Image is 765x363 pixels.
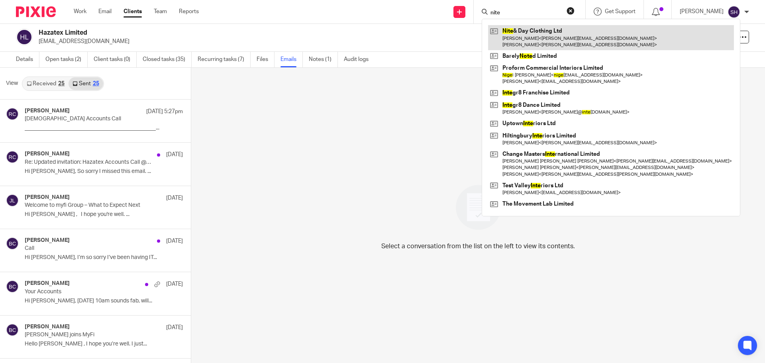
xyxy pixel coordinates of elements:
a: Email [98,8,112,16]
p: [DATE] [166,194,183,202]
a: Open tasks (2) [45,52,88,67]
p: [DEMOGRAPHIC_DATA] Accounts Call [25,116,151,122]
input: Search [490,10,561,17]
span: Get Support [605,9,636,14]
h4: [PERSON_NAME] [25,151,70,157]
a: Details [16,52,39,67]
p: Hello [PERSON_NAME] , I hope you’re well. I just... [25,341,183,347]
h4: [PERSON_NAME] [25,194,70,201]
a: Emails [280,52,303,67]
a: Reports [179,8,199,16]
p: [PERSON_NAME] joins MyFi [25,332,151,338]
p: [DATE] [166,151,183,159]
a: Received25 [23,77,69,90]
h4: [PERSON_NAME] [25,237,70,244]
p: _______________________________________________... [25,125,183,131]
img: svg%3E [728,6,740,18]
p: Call [25,245,151,252]
a: Team [154,8,167,16]
p: [PERSON_NAME] [680,8,724,16]
p: [DATE] [166,280,183,288]
a: Client tasks (0) [94,52,137,67]
p: Re: Updated invitation: Hazatex Accounts Call @ [DATE] 9am - 10am (BST) ([EMAIL_ADDRESS][DOMAIN_N... [25,159,151,166]
div: 25 [58,81,65,86]
a: Work [74,8,86,16]
img: svg%3E [16,29,33,45]
a: Notes (1) [309,52,338,67]
p: Select a conversation from the list on the left to view its contents. [381,241,575,251]
h4: [PERSON_NAME] [25,280,70,287]
img: svg%3E [6,194,19,207]
p: Welcome to myfi Group – What to Expect Next [25,202,151,209]
p: [DATE] 5:27pm [146,108,183,116]
h4: [PERSON_NAME] [25,324,70,330]
p: Hi [PERSON_NAME], I’m so sorry I’ve been having IT... [25,254,183,261]
p: Your Accounts [25,288,151,295]
img: svg%3E [6,280,19,293]
h4: [PERSON_NAME] [25,108,70,114]
div: 25 [93,81,99,86]
a: Closed tasks (35) [143,52,192,67]
a: Files [257,52,275,67]
img: svg%3E [6,237,19,250]
img: svg%3E [6,151,19,163]
a: Clients [124,8,142,16]
h2: Hazatex Limited [39,29,520,37]
img: image [451,180,506,235]
img: svg%3E [6,324,19,336]
p: Hi [PERSON_NAME] , I hope you're well. ... [25,211,183,218]
a: Audit logs [344,52,375,67]
button: Clear [567,7,575,15]
a: Recurring tasks (7) [198,52,251,67]
p: [DATE] [166,324,183,332]
img: svg%3E [6,108,19,120]
span: View [6,79,18,88]
p: [EMAIL_ADDRESS][DOMAIN_NAME] [39,37,641,45]
p: Hi [PERSON_NAME], So sorry I missed this email. ... [25,168,183,175]
p: Hi [PERSON_NAME], [DATE] 10am sounds fab, will... [25,298,183,304]
img: Pixie [16,6,56,17]
p: [DATE] [166,237,183,245]
a: Sent25 [69,77,103,90]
